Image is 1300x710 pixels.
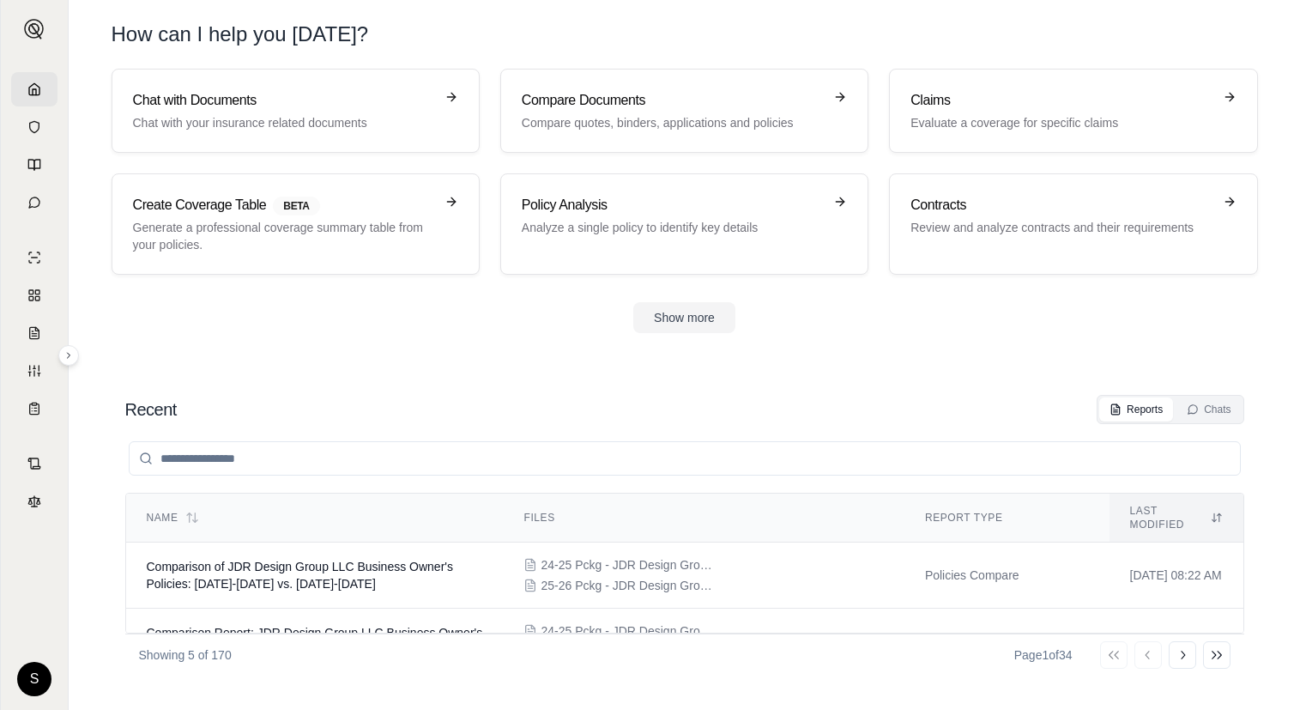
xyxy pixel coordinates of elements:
a: Custom Report [11,354,57,388]
div: Last modified [1130,504,1223,531]
p: Generate a professional coverage summary table from your policies. [133,219,434,253]
a: Home [11,72,57,106]
a: Policy AnalysisAnalyze a single policy to identify key details [500,173,868,275]
div: Name [147,511,483,525]
h3: Compare Documents [522,90,823,111]
div: Page 1 of 34 [1014,646,1073,664]
a: Legal Search Engine [11,484,57,519]
p: Evaluate a coverage for specific claims [910,114,1212,131]
h3: Claims [910,90,1212,111]
a: Chat with DocumentsChat with your insurance related documents [112,69,480,153]
p: Chat with your insurance related documents [133,114,434,131]
td: [DATE] 08:22 AM [1110,543,1243,609]
a: Chat [11,185,57,220]
p: Showing 5 of 170 [139,646,232,664]
img: Expand sidebar [24,19,45,39]
a: Compare DocumentsCompare quotes, binders, applications and policies [500,69,868,153]
a: Coverage Table [11,391,57,426]
span: 24-25 Pckg - JDR Design Group LLC.pdf [541,622,712,640]
a: Prompt Library [11,148,57,182]
button: Show more [633,302,735,333]
div: Chats [1187,403,1230,416]
h1: How can I help you [DATE]? [112,21,1258,48]
td: [DATE] 05:07 PM [1110,609,1243,675]
span: 24-25 Pckg - JDR Design Group LLC.pdf [541,556,712,573]
div: Reports [1110,403,1163,416]
h3: Policy Analysis [522,195,823,215]
th: Report Type [904,494,1110,543]
td: Policies Compare [904,543,1110,609]
span: BETA [273,197,319,215]
a: Create Coverage TableBETAGenerate a professional coverage summary table from your policies. [112,173,480,275]
span: Comparison Report: JDR Design Group LLC Business Owner's Policies 2024-2025 vs. 2025-2026 [147,626,483,657]
h3: Create Coverage Table [133,195,434,215]
h2: Recent [125,397,177,422]
a: Documents Vault [11,110,57,144]
p: Compare quotes, binders, applications and policies [522,114,823,131]
button: Chats [1176,397,1241,422]
a: Claim Coverage [11,316,57,350]
button: Expand sidebar [17,12,51,46]
a: Policy Comparisons [11,278,57,313]
h3: Chat with Documents [133,90,434,111]
button: Reports [1099,397,1173,422]
a: ClaimsEvaluate a coverage for specific claims [889,69,1257,153]
a: Single Policy [11,240,57,275]
a: Contract Analysis [11,446,57,481]
span: Comparison of JDR Design Group LLC Business Owner's Policies: 2024-2025 vs. 2025-2026 [147,560,454,591]
div: S [17,662,51,696]
a: ContractsReview and analyze contracts and their requirements [889,173,1257,275]
td: Policies Compare [904,609,1110,675]
p: Review and analyze contracts and their requirements [910,219,1212,236]
span: 25-26 Pckg - JDR Design Group LLC.pdf [541,577,712,594]
h3: Contracts [910,195,1212,215]
p: Analyze a single policy to identify key details [522,219,823,236]
th: Files [503,494,904,543]
button: Expand sidebar [58,345,79,366]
